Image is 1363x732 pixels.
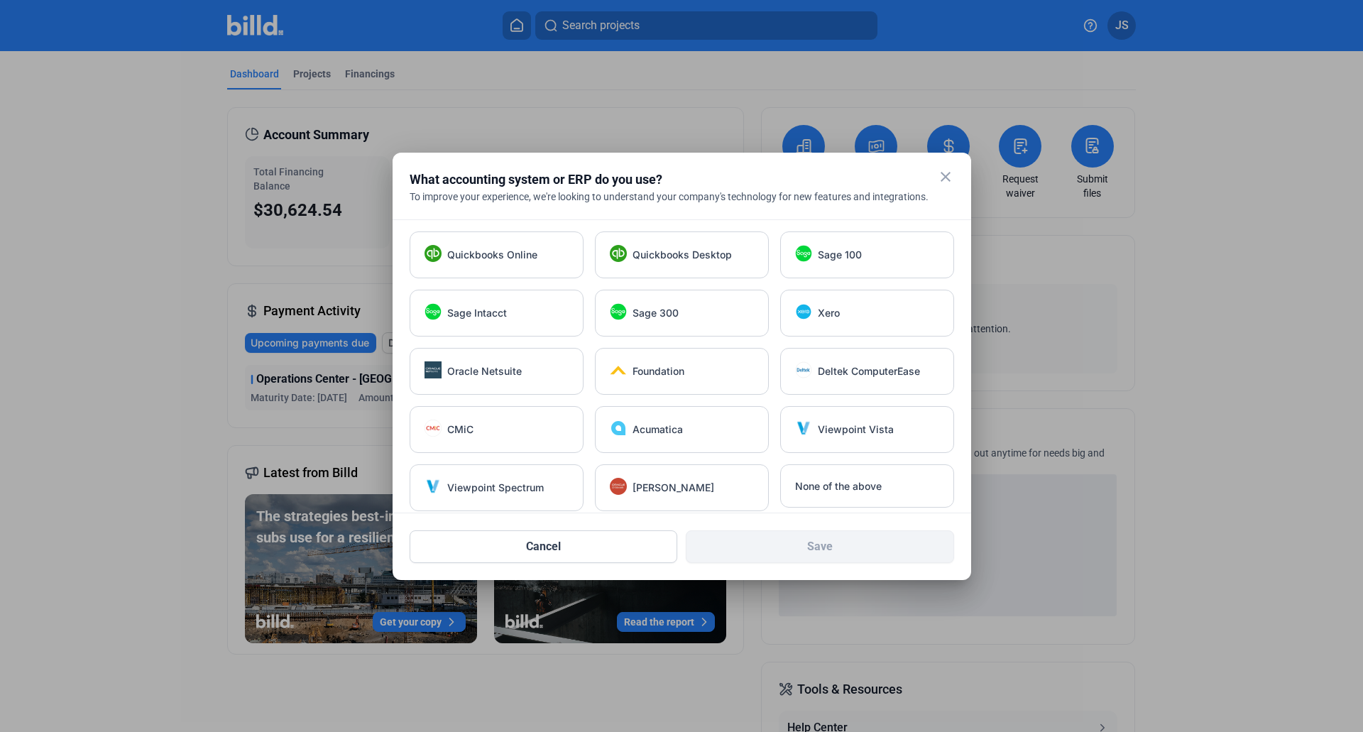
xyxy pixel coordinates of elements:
div: What accounting system or ERP do you use? [410,170,919,190]
span: [PERSON_NAME] [633,481,714,495]
span: Acumatica [633,422,683,437]
span: Xero [818,306,840,320]
span: Deltek ComputerEase [818,364,920,378]
button: Save [686,530,954,563]
span: Foundation [633,364,684,378]
button: Cancel [410,530,678,563]
div: To improve your experience, we're looking to understand your company's technology for new feature... [410,190,954,204]
span: Sage 300 [633,306,679,320]
mat-icon: close [937,168,954,185]
span: Quickbooks Online [447,248,537,262]
span: CMiC [447,422,474,437]
span: Quickbooks Desktop [633,248,732,262]
span: None of the above [795,479,882,493]
span: Viewpoint Vista [818,422,894,437]
span: Sage Intacct [447,306,507,320]
span: Sage 100 [818,248,862,262]
span: Viewpoint Spectrum [447,481,544,495]
span: Oracle Netsuite [447,364,522,378]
